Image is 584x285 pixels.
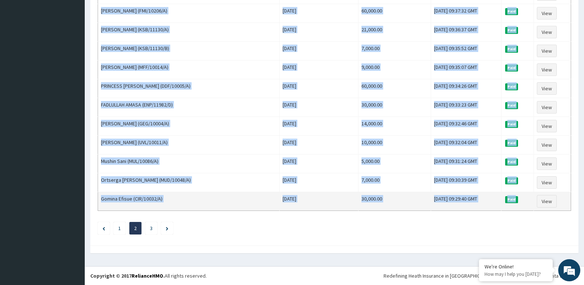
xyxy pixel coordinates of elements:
a: View [537,176,557,189]
span: Paid [505,27,518,34]
a: Page 3 [150,225,153,232]
td: 60,000.00 [358,79,431,98]
span: Paid [505,46,518,52]
span: Paid [505,196,518,203]
a: Previous page [102,225,105,232]
td: [DATE] [280,23,358,42]
a: View [537,7,557,20]
footer: All rights reserved. [85,266,584,285]
td: [DATE] 09:36:37 GMT [431,23,501,42]
td: [DATE] 09:35:07 GMT [431,60,501,79]
td: [DATE] 09:33:23 GMT [431,98,501,117]
a: Page 1 [118,225,121,232]
a: View [537,101,557,114]
td: Gomina Efisue (CIR/10032/A) [98,192,280,211]
span: Paid [505,83,518,90]
td: [PERSON_NAME] (UVL/10011/A) [98,136,280,154]
td: 30,000.00 [358,98,431,117]
p: How may I help you today? [485,271,547,277]
td: 60,000.00 [358,4,431,23]
td: [DATE] [280,173,358,192]
td: [DATE] [280,4,358,23]
td: [DATE] 09:35:52 GMT [431,42,501,60]
strong: Copyright © 2017 . [90,272,165,279]
div: Redefining Heath Insurance in [GEOGRAPHIC_DATA] using Telemedicine and Data Science! [384,272,578,279]
td: [DATE] [280,117,358,136]
td: 5,000.00 [358,154,431,173]
td: [DATE] 09:30:39 GMT [431,173,501,192]
span: Paid [505,121,518,128]
textarea: Type your message and hit 'Enter' [4,201,140,227]
td: [DATE] [280,154,358,173]
a: View [537,26,557,38]
div: Chat with us now [38,41,124,51]
a: View [537,82,557,95]
td: [DATE] 09:37:32 GMT [431,4,501,23]
span: Paid [505,65,518,71]
td: 21,000.00 [358,23,431,42]
td: 14,000.00 [358,117,431,136]
a: Next page [166,225,168,232]
td: 7,000.00 [358,173,431,192]
td: [DATE] [280,136,358,154]
td: [DATE] 09:32:04 GMT [431,136,501,154]
td: [DATE] [280,98,358,117]
td: [DATE] [280,42,358,60]
td: [PERSON_NAME] (KSB/11130/B) [98,42,280,60]
span: Paid [505,8,518,15]
td: 7,000.00 [358,42,431,60]
td: FADLULLAH AMASA (ENP/11982/D) [98,98,280,117]
a: View [537,139,557,151]
td: PRINCESS [PERSON_NAME] (DDF/10005/A) [98,79,280,98]
td: [PERSON_NAME] (FMI/10206/A) [98,4,280,23]
a: View [537,45,557,57]
span: Paid [505,140,518,146]
span: Paid [505,177,518,184]
td: Mushin Sani (MUL/10086/A) [98,154,280,173]
td: [DATE] 09:32:46 GMT [431,117,501,136]
td: [DATE] 09:31:24 GMT [431,154,501,173]
div: Minimize live chat window [121,4,139,21]
td: 9,000.00 [358,60,431,79]
div: We're Online! [485,263,547,270]
a: View [537,63,557,76]
span: Paid [505,159,518,165]
td: [DATE] [280,60,358,79]
a: Page 2 is your current page [134,225,137,232]
td: [PERSON_NAME] (MFF/10014/A) [98,60,280,79]
td: [DATE] [280,79,358,98]
a: View [537,157,557,170]
span: Paid [505,102,518,109]
td: [PERSON_NAME] (KSB/11130/A) [98,23,280,42]
td: [DATE] 09:29:40 GMT [431,192,501,211]
td: 10,000.00 [358,136,431,154]
td: [DATE] 09:34:26 GMT [431,79,501,98]
td: 30,000.00 [358,192,431,211]
span: We're online! [43,93,102,167]
td: [DATE] [280,192,358,211]
a: RelianceHMO [132,272,163,279]
a: View [537,120,557,132]
td: [PERSON_NAME] (GEG/10004/A) [98,117,280,136]
td: Ortserga [PERSON_NAME] (MUD/10048/A) [98,173,280,192]
img: d_794563401_company_1708531726252_794563401 [14,37,30,55]
a: View [537,195,557,208]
